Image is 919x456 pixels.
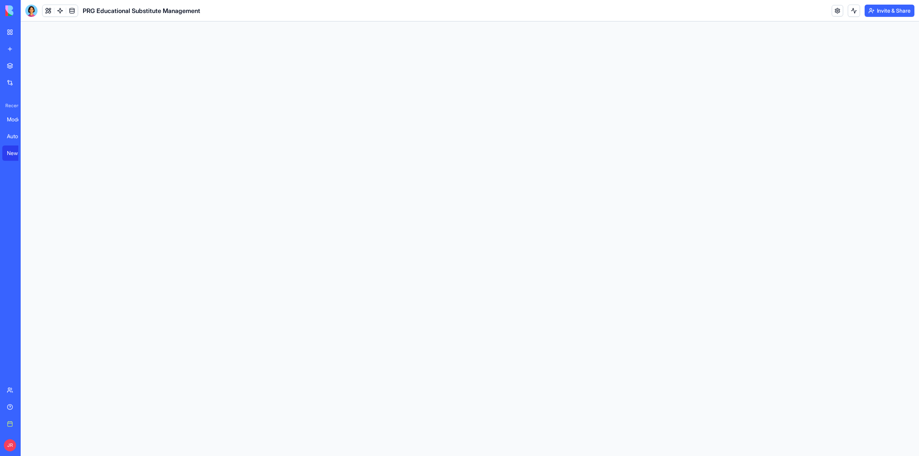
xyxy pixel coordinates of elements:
img: logo [5,5,53,16]
a: New App [2,145,33,161]
span: Recent [2,103,18,109]
div: Automation Fuel - Usage & Billing [7,132,28,140]
a: Automation Fuel - Usage & Billing [2,129,33,144]
div: New App [7,149,28,157]
div: Modern Team Project Planner [7,116,28,123]
button: Invite & Share [865,5,914,17]
a: Modern Team Project Planner [2,112,33,127]
span: PRG Educational Substitute Management [83,6,200,15]
span: JR [4,439,16,451]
